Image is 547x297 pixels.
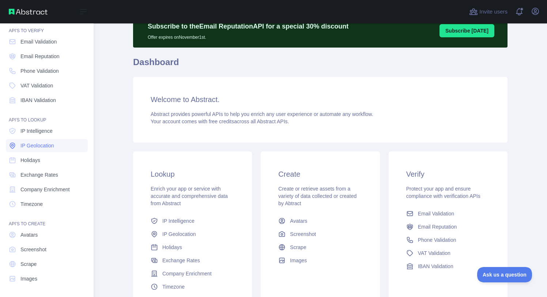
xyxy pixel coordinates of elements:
span: Email Validation [418,210,454,217]
a: Scrape [6,257,88,271]
span: Protect your app and ensure compliance with verification APIs [406,186,480,199]
span: Email Reputation [418,223,457,230]
a: Timezone [148,280,237,293]
div: API'S TO CREATE [6,212,88,227]
h3: Create [278,169,362,179]
a: Phone Validation [403,233,493,247]
span: Timezone [20,200,43,208]
a: Exchange Rates [6,168,88,181]
a: Exchange Rates [148,254,237,267]
a: Email Reputation [6,50,88,63]
img: Abstract API [9,9,48,15]
span: Phone Validation [20,67,59,75]
a: Holidays [6,154,88,167]
h3: Verify [406,169,490,179]
p: Subscribe to the Email Reputation API for a special 30 % discount [148,21,348,31]
h3: Welcome to Abstract. [151,94,490,105]
div: API'S TO VERIFY [6,19,88,34]
span: Email Validation [20,38,57,45]
a: Phone Validation [6,64,88,78]
span: VAT Validation [20,82,53,89]
a: IBAN Validation [6,94,88,107]
span: Abstract provides powerful APIs to help you enrich any user experience or automate any workflow. [151,111,373,117]
span: Avatars [290,217,307,225]
a: Timezone [6,198,88,211]
span: Screenshot [290,230,316,238]
span: Enrich your app or service with accurate and comprehensive data from Abstract [151,186,228,206]
a: Screenshot [6,243,88,256]
span: Avatars [20,231,38,238]
span: free credits [209,119,234,124]
a: VAT Validation [6,79,88,92]
span: Timezone [162,283,185,290]
a: IP Intelligence [6,124,88,138]
span: Exchange Rates [162,257,200,264]
a: Images [6,272,88,285]
span: Phone Validation [418,236,456,244]
span: Company Enrichment [20,186,70,193]
span: Your account comes with across all Abstract APIs. [151,119,289,124]
p: Offer expires on November 1st. [148,31,348,40]
span: IP Geolocation [20,142,54,149]
span: Create or retrieve assets from a variety of data collected or created by Abtract [278,186,357,206]
a: Images [275,254,365,267]
span: Company Enrichment [162,270,212,277]
span: Holidays [162,244,182,251]
span: IBAN Validation [418,263,453,270]
a: IP Intelligence [148,214,237,228]
a: Email Validation [403,207,493,220]
span: Scrape [20,260,37,268]
a: Email Reputation [403,220,493,233]
a: Avatars [275,214,365,228]
h1: Dashboard [133,56,508,74]
span: Exchange Rates [20,171,58,178]
a: Company Enrichment [148,267,237,280]
a: IBAN Validation [403,260,493,273]
span: Holidays [20,157,40,164]
a: Screenshot [275,228,365,241]
button: Invite users [468,6,509,18]
a: Scrape [275,241,365,254]
a: Email Validation [6,35,88,48]
iframe: Toggle Customer Support [477,267,532,282]
a: Holidays [148,241,237,254]
span: IP Intelligence [20,127,53,135]
a: IP Geolocation [6,139,88,152]
a: IP Geolocation [148,228,237,241]
div: API'S TO LOOKUP [6,108,88,123]
span: Images [290,257,307,264]
span: Images [20,275,37,282]
span: IBAN Validation [20,97,56,104]
span: Email Reputation [20,53,60,60]
a: Avatars [6,228,88,241]
span: Invite users [479,8,508,16]
span: Scrape [290,244,306,251]
span: IP Intelligence [162,217,195,225]
h3: Lookup [151,169,234,179]
a: VAT Validation [403,247,493,260]
span: VAT Validation [418,249,450,257]
span: Screenshot [20,246,46,253]
button: Subscribe [DATE] [440,24,494,37]
a: Company Enrichment [6,183,88,196]
span: IP Geolocation [162,230,196,238]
